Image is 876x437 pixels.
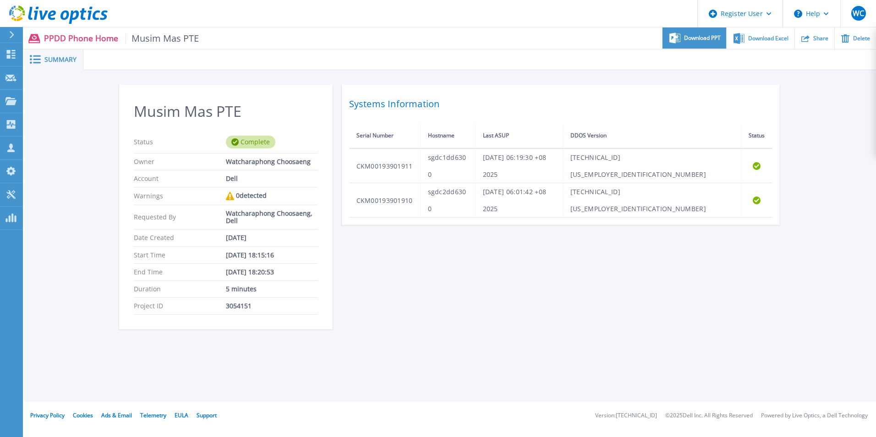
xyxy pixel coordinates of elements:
th: DDOS Version [563,123,741,148]
p: Start Time [134,251,226,259]
span: Musim Mas PTE [126,33,199,44]
h2: Systems Information [349,96,772,112]
span: Summary [44,56,77,63]
th: Status [741,123,772,148]
td: CKM00193901911 [349,148,421,183]
td: [TECHNICAL_ID][US_EMPLOYER_IDENTIFICATION_NUMBER] [563,183,741,218]
p: Owner [134,158,226,165]
td: [TECHNICAL_ID][US_EMPLOYER_IDENTIFICATION_NUMBER] [563,148,741,183]
span: WC [853,10,864,17]
td: sgdc2dd6300 [420,183,475,218]
td: [DATE] 06:19:30 +08 2025 [475,148,563,183]
span: Delete [853,36,870,41]
li: Version: [TECHNICAL_ID] [595,413,657,419]
div: [DATE] 18:15:16 [226,251,318,259]
div: [DATE] 18:20:53 [226,268,318,276]
div: [DATE] [226,234,318,241]
a: Ads & Email [101,411,132,419]
p: Project ID [134,302,226,310]
div: Dell [226,175,318,182]
div: Watcharaphong Choosaeng [226,158,318,165]
span: Download PPT [684,35,721,41]
p: Date Created [134,234,226,241]
p: Account [134,175,226,182]
p: Requested By [134,210,226,224]
td: sgdc1dd6300 [420,148,475,183]
td: CKM00193901910 [349,183,421,218]
th: Serial Number [349,123,421,148]
p: PPDD Phone Home [44,33,199,44]
span: Download Excel [748,36,788,41]
a: Support [197,411,217,419]
th: Last ASUP [475,123,563,148]
div: Complete [226,136,275,148]
div: 3054151 [226,302,318,310]
h2: Musim Mas PTE [134,103,318,120]
p: Duration [134,285,226,293]
a: EULA [175,411,188,419]
a: Cookies [73,411,93,419]
p: Status [134,136,226,148]
li: © 2025 Dell Inc. All Rights Reserved [665,413,753,419]
p: End Time [134,268,226,276]
a: Telemetry [140,411,166,419]
a: Privacy Policy [30,411,65,419]
span: Share [813,36,828,41]
td: [DATE] 06:01:42 +08 2025 [475,183,563,218]
th: Hostname [420,123,475,148]
div: 5 minutes [226,285,318,293]
div: Watcharaphong Choosaeng, Dell [226,210,318,224]
div: 0 detected [226,192,318,200]
li: Powered by Live Optics, a Dell Technology [761,413,868,419]
p: Warnings [134,192,226,200]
